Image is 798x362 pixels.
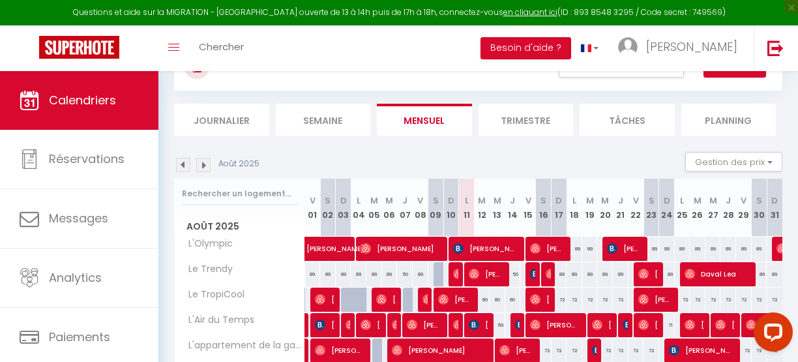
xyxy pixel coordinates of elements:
abbr: V [417,194,423,207]
span: L'Air du Temps [177,313,258,327]
div: 89 [767,262,782,286]
th: 18 [567,179,582,237]
th: 13 [490,179,505,237]
div: 72 [752,288,767,312]
div: 89 [366,262,382,286]
abbr: D [771,194,778,207]
div: 89 [675,237,690,261]
div: 89 [552,262,567,286]
div: 89 [736,237,752,261]
div: 89 [582,237,598,261]
span: [PERSON_NAME] [453,236,518,261]
div: 72 [567,288,582,312]
th: 01 [305,179,321,237]
abbr: M [694,194,702,207]
th: 15 [520,179,536,237]
abbr: J [618,194,623,207]
div: 89 [705,237,721,261]
th: 11 [459,179,475,237]
div: 89 [752,262,767,286]
div: 89 [567,237,582,261]
th: 27 [705,179,721,237]
th: 19 [582,179,598,237]
div: 89 [720,237,736,261]
abbr: L [357,194,361,207]
span: Réservations [49,151,125,167]
div: 89 [336,262,351,286]
abbr: M [478,194,486,207]
span: [PERSON_NAME] [715,312,735,337]
a: Chercher [189,25,254,71]
abbr: V [633,194,639,207]
abbr: D [340,194,347,207]
a: en cliquant ici [503,7,557,18]
span: [PERSON_NAME] [638,312,658,337]
img: ... [618,37,638,57]
abbr: V [310,194,316,207]
abbr: S [325,194,331,207]
th: 03 [336,179,351,237]
th: 31 [767,179,782,237]
span: [PERSON_NAME] [515,312,520,337]
li: Journalier [174,104,269,136]
span: [PERSON_NAME] [453,262,458,286]
input: Rechercher un logement... [182,182,297,205]
span: [PERSON_NAME] [685,312,705,337]
th: 24 [659,179,675,237]
span: [PERSON_NAME] [315,312,335,337]
abbr: J [402,194,407,207]
div: 89 [613,262,628,286]
iframe: LiveChat chat widget [743,307,798,362]
span: [PERSON_NAME] [376,287,396,312]
th: 05 [366,179,382,237]
div: 72 [767,288,782,312]
div: 60 [490,288,505,312]
th: 20 [597,179,613,237]
div: 89 [305,262,321,286]
th: 07 [397,179,413,237]
img: logout [767,40,784,56]
span: L'Olympic [177,237,236,251]
div: 60 [474,288,490,312]
th: 10 [443,179,459,237]
th: 09 [428,179,444,237]
li: Semaine [276,104,371,136]
a: ... [PERSON_NAME] [608,25,754,71]
span: Le Trendy [177,262,236,277]
a: [PERSON_NAME] [300,313,306,338]
span: Paiements [49,329,110,345]
th: 12 [474,179,490,237]
div: 89 [643,237,659,261]
li: Trimestre [479,104,574,136]
abbr: D [448,194,454,207]
th: 29 [736,179,752,237]
span: [PERSON_NAME] [315,287,335,312]
div: 60 [505,288,521,312]
div: 71 [659,313,675,337]
abbr: M [370,194,378,207]
p: Août 2025 [218,158,259,170]
div: 89 [582,262,598,286]
abbr: J [726,194,731,207]
span: [PERSON_NAME] [530,236,565,261]
span: [PERSON_NAME] [469,262,504,286]
span: [PERSON_NAME] [546,262,551,286]
th: 17 [552,179,567,237]
th: 08 [413,179,428,237]
th: 26 [690,179,705,237]
th: 22 [628,179,644,237]
span: [PERSON_NAME] [469,312,489,337]
th: 06 [382,179,398,237]
div: 89 [690,237,705,261]
th: 21 [613,179,628,237]
abbr: L [572,194,576,207]
th: 23 [643,179,659,237]
span: [PERSON_NAME] [607,236,642,261]
th: 25 [675,179,690,237]
li: Mensuel [377,104,472,136]
button: Gestion des prix [685,152,782,172]
div: 50 [397,262,413,286]
span: [PERSON_NAME] [346,312,351,337]
li: Planning [681,104,776,136]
